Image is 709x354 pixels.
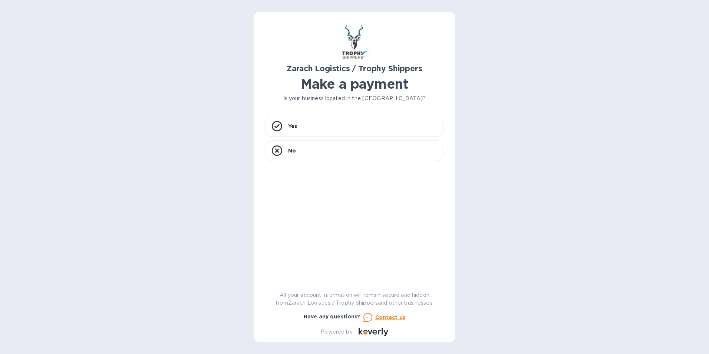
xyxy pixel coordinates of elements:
[288,122,297,130] p: Yes
[266,291,443,307] p: All your account information will remain secure and hidden from Zarach Logistics / Trophy Shipper...
[321,328,352,336] p: Powered by
[266,76,443,92] h1: Make a payment
[288,147,296,154] p: No
[375,314,406,320] u: Contact us
[304,314,360,319] b: Have any questions?
[266,95,443,102] p: Is your business located in the [GEOGRAPHIC_DATA]?
[287,64,422,73] b: Zarach Logistics / Trophy Shippers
